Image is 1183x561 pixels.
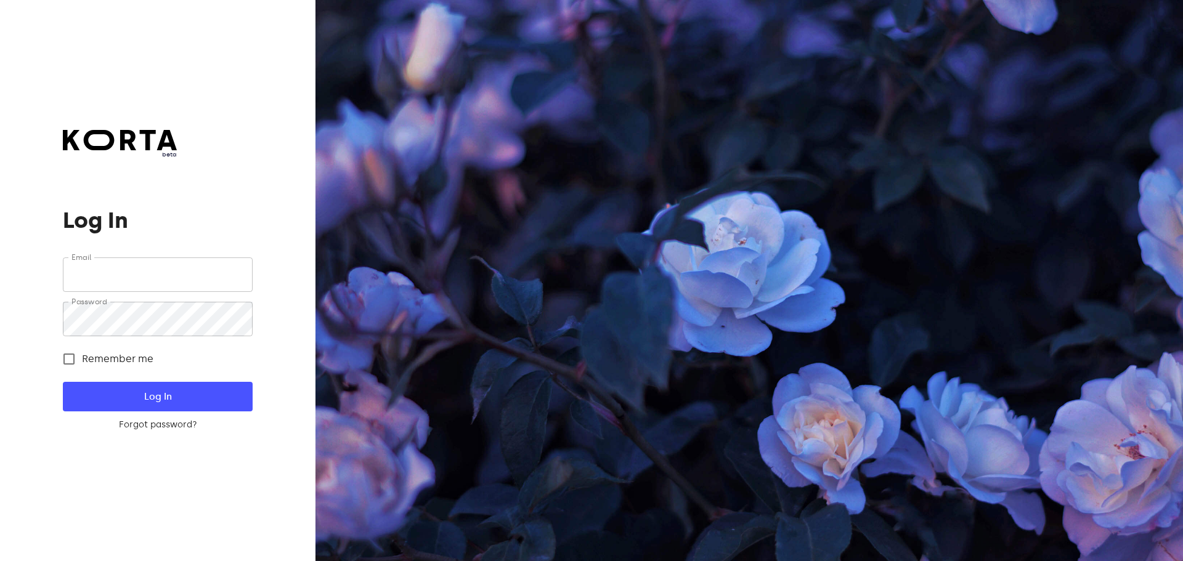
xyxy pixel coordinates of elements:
a: beta [63,130,177,159]
img: Korta [63,130,177,150]
button: Log In [63,382,252,411]
span: Log In [83,389,232,405]
h1: Log In [63,208,252,233]
a: Forgot password? [63,419,252,431]
span: Remember me [82,352,153,366]
span: beta [63,150,177,159]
